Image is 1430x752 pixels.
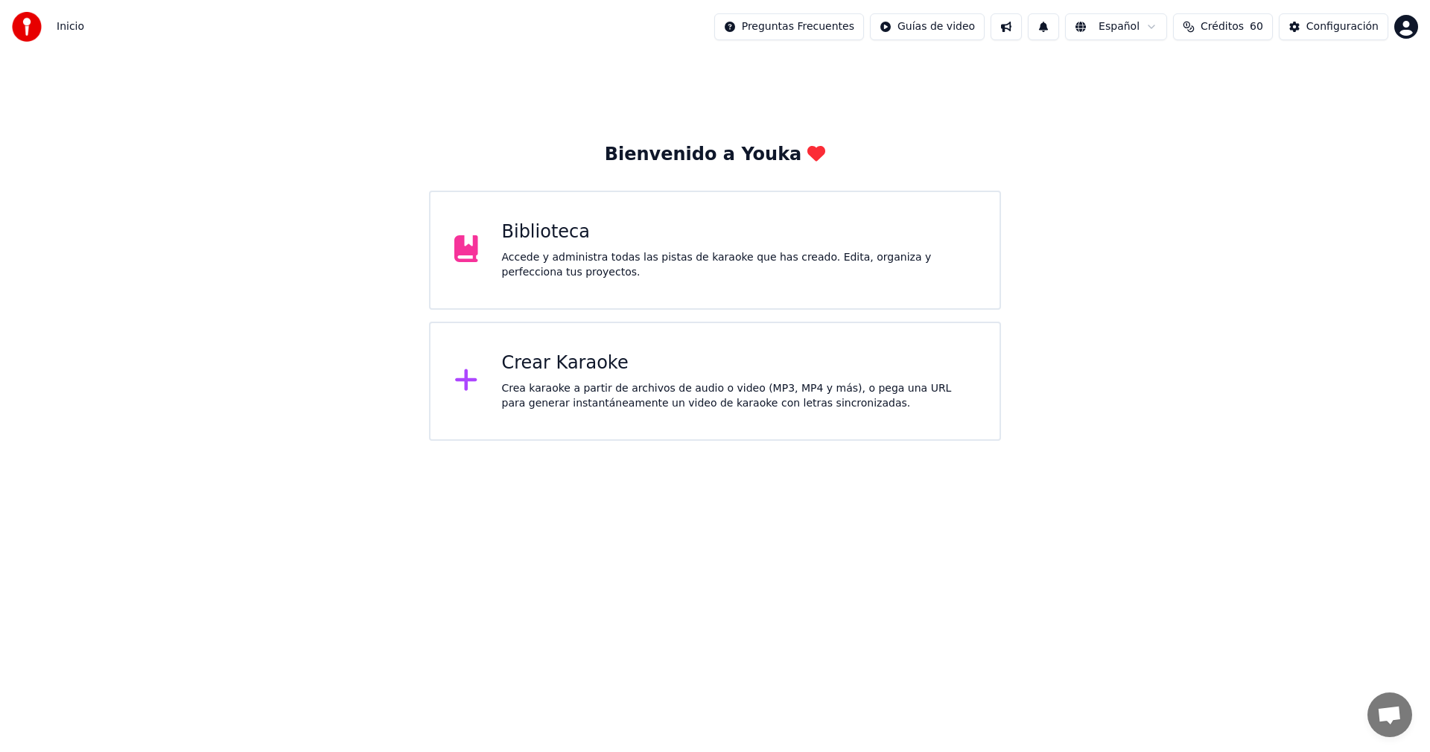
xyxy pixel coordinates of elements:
[502,220,976,244] div: Biblioteca
[1367,692,1412,737] div: Chat abierto
[605,143,826,167] div: Bienvenido a Youka
[1201,19,1244,34] span: Créditos
[714,13,864,40] button: Preguntas Frecuentes
[1250,19,1263,34] span: 60
[502,381,976,411] div: Crea karaoke a partir de archivos de audio o video (MP3, MP4 y más), o pega una URL para generar ...
[870,13,985,40] button: Guías de video
[12,12,42,42] img: youka
[1279,13,1388,40] button: Configuración
[57,19,84,34] span: Inicio
[1173,13,1273,40] button: Créditos60
[57,19,84,34] nav: breadcrumb
[1306,19,1379,34] div: Configuración
[502,250,976,280] div: Accede y administra todas las pistas de karaoke que has creado. Edita, organiza y perfecciona tus...
[502,351,976,375] div: Crear Karaoke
